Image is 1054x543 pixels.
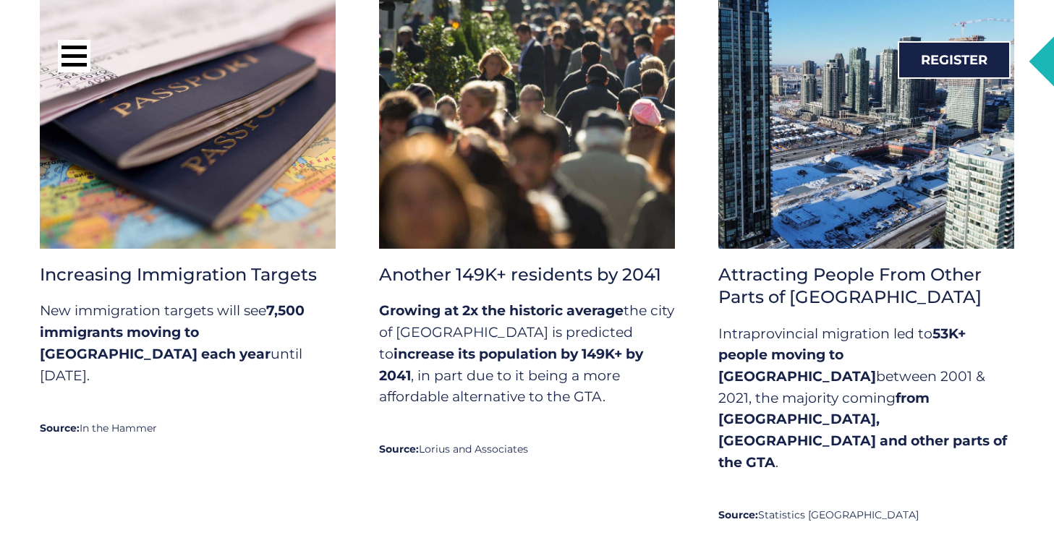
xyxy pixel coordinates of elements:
[898,41,1011,79] a: Register
[718,508,919,521] a: Source:Statistics [GEOGRAPHIC_DATA]
[379,442,419,456] strong: Source:
[379,300,675,408] p: the city of [GEOGRAPHIC_DATA] is predicted to , in part due to it being a more affordable alterna...
[718,325,966,385] strong: 53K+ people moving to [GEOGRAPHIC_DATA]
[40,422,157,435] a: Source:In the Hammer
[379,346,643,384] strong: increase its population by 149K+ by 2041
[718,323,1014,474] p: Intraprovincial migration led to between 2001 & 2021, the majority coming .
[718,263,1014,308] h2: Attracting People From Other Parts of [GEOGRAPHIC_DATA]
[921,54,987,67] span: Register
[379,302,624,319] strong: Growing at 2x the historic average
[40,422,80,435] strong: Source:
[718,508,758,521] strong: Source:
[40,302,305,362] strong: 7,500 immigrants moving to [GEOGRAPHIC_DATA] each year
[40,263,336,286] h2: Increasing Immigration Targets
[718,390,1007,471] strong: from [GEOGRAPHIC_DATA], [GEOGRAPHIC_DATA] and other parts of the GTA
[379,263,675,286] h2: Another 149K+ residents by 2041
[40,300,336,386] p: New immigration targets will see until [DATE].
[379,442,528,456] a: Source:Lorius and Associates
